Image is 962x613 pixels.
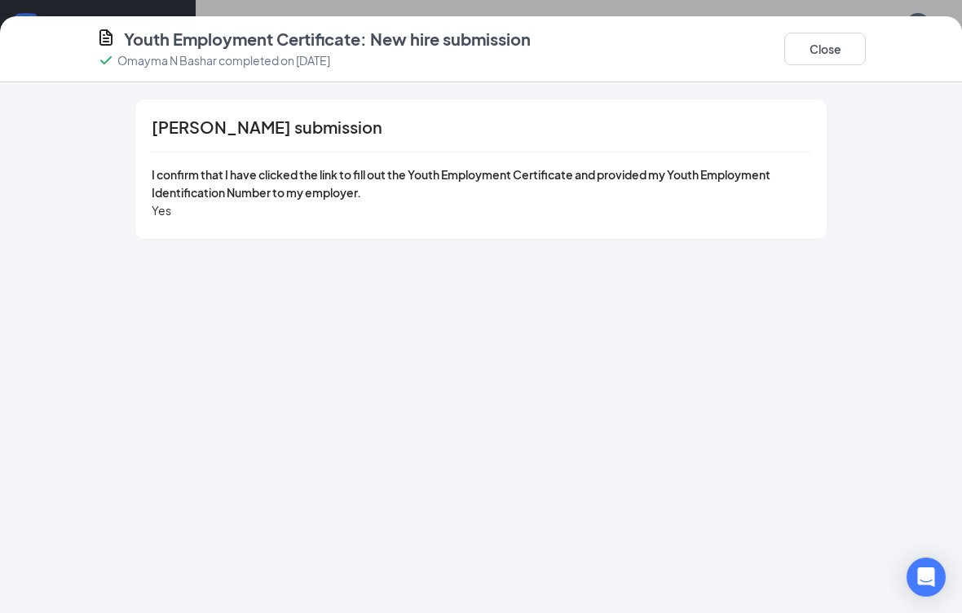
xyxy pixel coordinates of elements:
svg: CustomFormIcon [96,28,116,47]
span: [PERSON_NAME] submission [152,119,382,135]
span: Yes [152,203,171,218]
p: Omayma N Bashar completed on [DATE] [117,52,330,68]
svg: Checkmark [96,51,116,70]
div: Open Intercom Messenger [907,558,946,597]
span: I confirm that I have clicked the link to fill out the Youth Employment Certificate and provided ... [152,167,770,200]
h4: Youth Employment Certificate: New hire submission [124,28,531,51]
button: Close [784,33,866,65]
